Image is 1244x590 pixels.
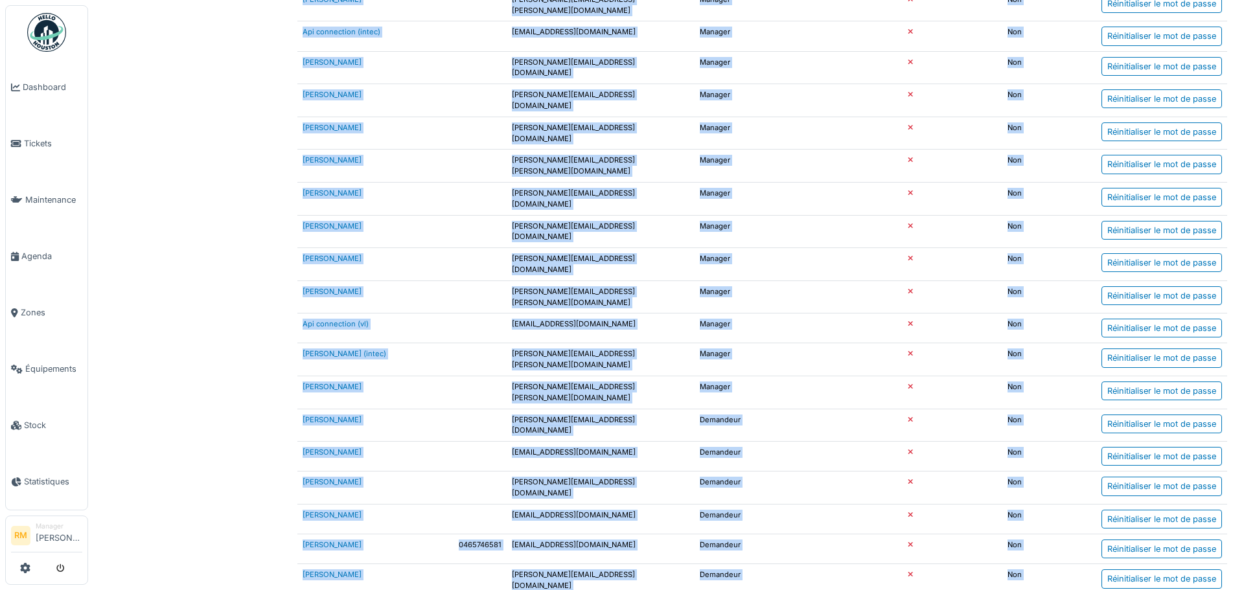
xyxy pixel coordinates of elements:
[23,81,82,93] span: Dashboard
[1002,150,1072,183] td: Non
[507,534,695,564] td: [EMAIL_ADDRESS][DOMAIN_NAME]
[507,376,695,409] td: [PERSON_NAME][EMAIL_ADDRESS][PERSON_NAME][DOMAIN_NAME]
[1002,248,1072,281] td: Non
[1101,447,1222,466] div: Réinitialiser le mot de passe
[25,363,82,375] span: Équipements
[695,442,764,471] td: Demandeur
[11,521,82,552] a: RM Manager[PERSON_NAME]
[303,221,362,231] a: [PERSON_NAME]
[1101,188,1222,207] div: Réinitialiser le mot de passe
[6,341,87,397] a: Équipements
[695,51,764,84] td: Manager
[695,505,764,534] td: Demandeur
[695,534,764,564] td: Demandeur
[303,319,369,328] a: Api connection (vl)
[1101,510,1222,528] div: Réinitialiser le mot de passe
[303,155,362,165] a: [PERSON_NAME]
[1101,569,1222,588] div: Réinitialiser le mot de passe
[507,117,695,150] td: [PERSON_NAME][EMAIL_ADDRESS][DOMAIN_NAME]
[303,27,380,36] a: Api connection (intec)
[1101,122,1222,141] div: Réinitialiser le mot de passe
[1101,89,1222,108] div: Réinitialiser le mot de passe
[507,343,695,376] td: [PERSON_NAME][EMAIL_ADDRESS][PERSON_NAME][DOMAIN_NAME]
[507,215,695,248] td: [PERSON_NAME][EMAIL_ADDRESS][DOMAIN_NAME]
[507,150,695,183] td: [PERSON_NAME][EMAIL_ADDRESS][PERSON_NAME][DOMAIN_NAME]
[1101,286,1222,305] div: Réinitialiser le mot de passe
[303,90,362,99] a: [PERSON_NAME]
[1002,84,1072,117] td: Non
[507,182,695,215] td: [PERSON_NAME][EMAIL_ADDRESS][DOMAIN_NAME]
[1101,57,1222,76] div: Réinitialiser le mot de passe
[1002,280,1072,313] td: Non
[1101,477,1222,495] div: Réinitialiser le mot de passe
[1002,442,1072,471] td: Non
[24,419,82,431] span: Stock
[1002,376,1072,409] td: Non
[507,21,695,51] td: [EMAIL_ADDRESS][DOMAIN_NAME]
[1002,117,1072,150] td: Non
[1002,21,1072,51] td: Non
[695,117,764,150] td: Manager
[303,510,362,519] a: [PERSON_NAME]
[303,188,362,198] a: [PERSON_NAME]
[303,570,362,579] a: [PERSON_NAME]
[695,182,764,215] td: Manager
[6,397,87,453] a: Stock
[303,287,362,296] a: [PERSON_NAME]
[1002,471,1072,505] td: Non
[21,306,82,319] span: Zones
[27,13,66,52] img: Badge_color-CXgf-gQk.svg
[24,137,82,150] span: Tickets
[695,84,764,117] td: Manager
[1101,253,1222,272] div: Réinitialiser le mot de passe
[695,313,764,343] td: Manager
[6,115,87,172] a: Tickets
[1101,414,1222,433] div: Réinitialiser le mot de passe
[303,58,362,67] a: [PERSON_NAME]
[1101,319,1222,337] div: Réinitialiser le mot de passe
[303,477,362,486] a: [PERSON_NAME]
[507,51,695,84] td: [PERSON_NAME][EMAIL_ADDRESS][DOMAIN_NAME]
[695,280,764,313] td: Manager
[1101,221,1222,240] div: Réinitialiser le mot de passe
[24,475,82,488] span: Statistiques
[21,250,82,262] span: Agenda
[11,526,30,545] li: RM
[695,409,764,442] td: Demandeur
[507,471,695,505] td: [PERSON_NAME][EMAIL_ADDRESS][DOMAIN_NAME]
[695,150,764,183] td: Manager
[1002,313,1072,343] td: Non
[303,254,362,263] a: [PERSON_NAME]
[25,194,82,206] span: Maintenance
[507,505,695,534] td: [EMAIL_ADDRESS][DOMAIN_NAME]
[1002,215,1072,248] td: Non
[507,280,695,313] td: [PERSON_NAME][EMAIL_ADDRESS][PERSON_NAME][DOMAIN_NAME]
[1002,409,1072,442] td: Non
[507,409,695,442] td: [PERSON_NAME][EMAIL_ADDRESS][DOMAIN_NAME]
[36,521,82,549] li: [PERSON_NAME]
[303,382,362,391] a: [PERSON_NAME]
[303,540,362,549] a: [PERSON_NAME]
[6,172,87,228] a: Maintenance
[1101,348,1222,367] div: Réinitialiser le mot de passe
[1002,534,1072,564] td: Non
[303,123,362,132] a: [PERSON_NAME]
[6,59,87,115] a: Dashboard
[507,313,695,343] td: [EMAIL_ADDRESS][DOMAIN_NAME]
[303,349,386,358] a: [PERSON_NAME] (intec)
[36,521,82,531] div: Manager
[695,21,764,51] td: Manager
[428,534,507,564] td: 0465746581
[695,376,764,409] td: Manager
[1101,27,1222,45] div: Réinitialiser le mot de passe
[303,448,362,457] a: [PERSON_NAME]
[1002,182,1072,215] td: Non
[1101,155,1222,174] div: Réinitialiser le mot de passe
[6,228,87,284] a: Agenda
[695,343,764,376] td: Manager
[507,442,695,471] td: [EMAIL_ADDRESS][DOMAIN_NAME]
[695,215,764,248] td: Manager
[1101,539,1222,558] div: Réinitialiser le mot de passe
[6,453,87,510] a: Statistiques
[507,84,695,117] td: [PERSON_NAME][EMAIL_ADDRESS][DOMAIN_NAME]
